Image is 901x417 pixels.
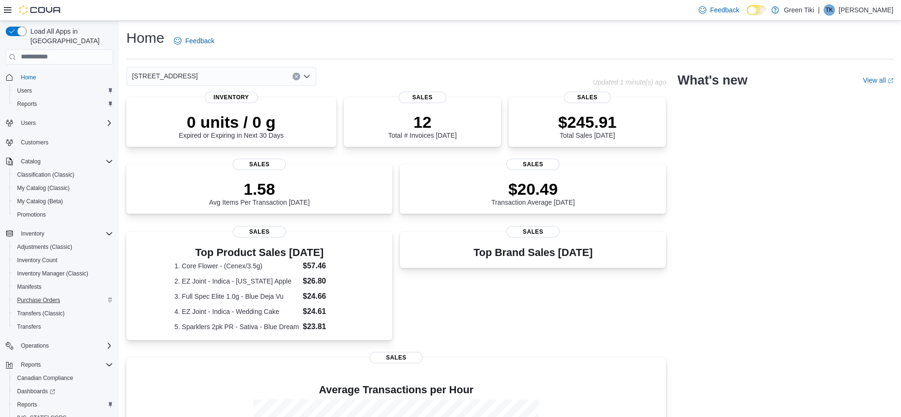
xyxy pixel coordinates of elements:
a: My Catalog (Classic) [13,182,74,194]
p: $20.49 [492,180,575,199]
span: Canadian Compliance [17,374,73,382]
span: Home [17,71,113,83]
span: Sales [370,352,423,363]
span: Feedback [185,36,214,46]
h3: Top Brand Sales [DATE] [474,247,593,258]
span: Reports [17,359,113,370]
svg: External link [888,78,893,84]
span: Reports [17,100,37,108]
span: TK [825,4,833,16]
button: Operations [17,340,53,351]
button: Catalog [17,156,44,167]
a: Promotions [13,209,50,220]
button: Reports [9,97,117,111]
button: Open list of options [303,73,311,80]
span: Sales [506,226,560,237]
p: $245.91 [558,113,616,132]
a: Feedback [170,31,218,50]
span: Dashboards [13,386,113,397]
span: Reports [13,399,113,410]
dt: 4. EZ Joint - Indica - Wedding Cake [174,307,299,316]
a: View allExternal link [863,76,893,84]
span: Operations [21,342,49,350]
span: Transfers (Classic) [13,308,113,319]
a: Dashboards [13,386,59,397]
span: Home [21,74,36,81]
a: Reports [13,399,41,410]
p: [PERSON_NAME] [839,4,893,16]
button: Home [2,70,117,84]
p: 12 [388,113,456,132]
button: Customers [2,135,117,149]
span: Sales [233,226,286,237]
span: Users [13,85,113,96]
span: Inventory [21,230,44,237]
span: Customers [21,139,48,146]
button: Reports [17,359,45,370]
p: 0 units / 0 g [179,113,284,132]
span: Sales [399,92,446,103]
span: Transfers [17,323,41,331]
button: Operations [2,339,117,352]
span: Inventory Count [13,255,113,266]
span: Purchase Orders [17,296,60,304]
button: Users [2,116,117,130]
a: Classification (Classic) [13,169,78,180]
span: Promotions [17,211,46,218]
span: Promotions [13,209,113,220]
span: Manifests [17,283,41,291]
div: Expired or Expiring in Next 30 Days [179,113,284,139]
button: Users [17,117,39,129]
span: Catalog [17,156,113,167]
span: My Catalog (Beta) [17,198,63,205]
span: [STREET_ADDRESS] [132,70,198,82]
a: Customers [17,137,52,148]
p: Green Tiki [784,4,814,16]
button: Reports [9,398,117,411]
span: Users [17,117,113,129]
p: Updated 1 minute(s) ago [593,78,666,86]
button: Promotions [9,208,117,221]
div: Transaction Average [DATE] [492,180,575,206]
div: Total # Invoices [DATE] [388,113,456,139]
span: Transfers (Classic) [17,310,65,317]
button: Adjustments (Classic) [9,240,117,254]
a: Users [13,85,36,96]
h1: Home [126,28,164,47]
span: Customers [17,136,113,148]
dt: 2. EZ Joint - Indica - [US_STATE] Apple [174,276,299,286]
button: Manifests [9,280,117,294]
dd: $24.61 [303,306,344,317]
button: Catalog [2,155,117,168]
div: Avg Items Per Transaction [DATE] [209,180,310,206]
span: Reports [13,98,113,110]
a: Reports [13,98,41,110]
button: Transfers [9,320,117,333]
span: Adjustments (Classic) [17,243,72,251]
span: Users [21,119,36,127]
div: Total Sales [DATE] [558,113,616,139]
span: My Catalog (Classic) [13,182,113,194]
span: Inventory Manager (Classic) [13,268,113,279]
h4: Average Transactions per Hour [134,384,658,396]
span: Reports [21,361,41,369]
a: Inventory Manager (Classic) [13,268,92,279]
span: Purchase Orders [13,294,113,306]
span: Operations [17,340,113,351]
span: Manifests [13,281,113,293]
a: Canadian Compliance [13,372,77,384]
span: Users [17,87,32,95]
h2: What's new [677,73,747,88]
span: Sales [564,92,611,103]
button: Inventory Manager (Classic) [9,267,117,280]
button: My Catalog (Beta) [9,195,117,208]
span: Classification (Classic) [13,169,113,180]
button: Purchase Orders [9,294,117,307]
img: Cova [19,5,62,15]
span: Adjustments (Classic) [13,241,113,253]
p: 1.58 [209,180,310,199]
span: Sales [506,159,560,170]
span: Canadian Compliance [13,372,113,384]
button: Inventory [2,227,117,240]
